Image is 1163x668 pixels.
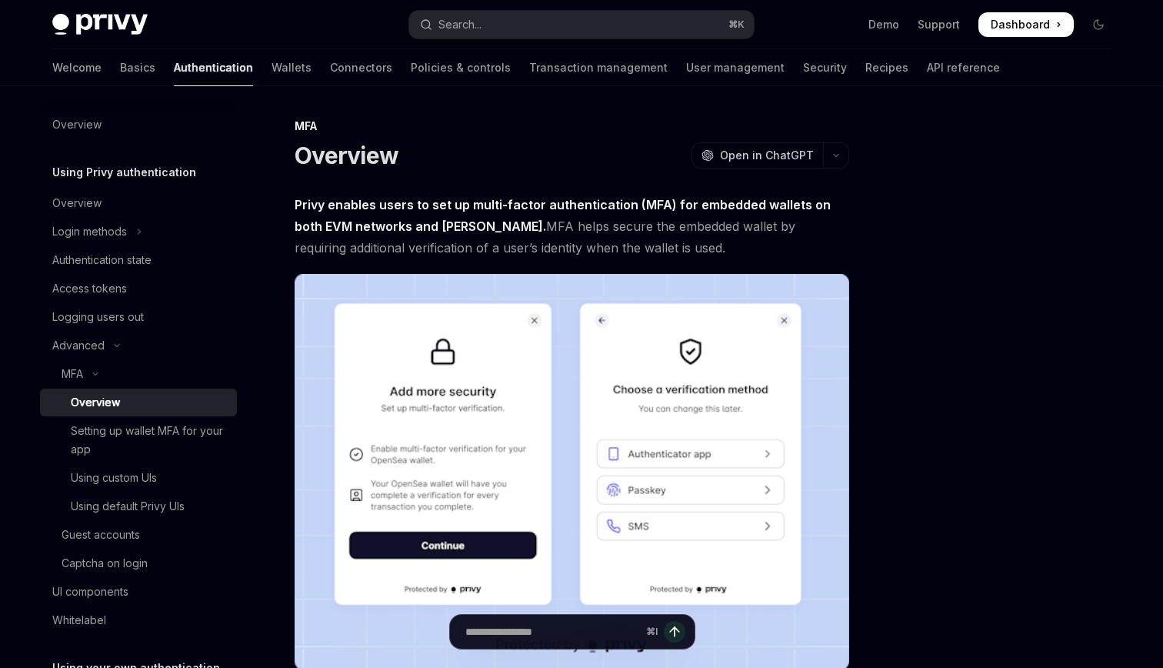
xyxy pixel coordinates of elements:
a: Policies & controls [411,49,511,86]
div: Access tokens [52,279,127,298]
a: Dashboard [978,12,1074,37]
button: Open search [409,11,754,38]
a: API reference [927,49,1000,86]
a: Support [918,17,960,32]
div: Authentication state [52,251,152,269]
div: Captcha on login [62,554,148,573]
a: Captcha on login [40,549,237,577]
a: Using custom UIs [40,464,237,492]
a: Basics [120,49,155,86]
a: UI components [40,578,237,606]
div: Logging users out [52,308,144,326]
a: Guest accounts [40,521,237,549]
div: Search... [438,15,482,34]
button: Send message [664,621,685,643]
span: ⌘ K [728,18,745,31]
a: Security [803,49,847,86]
div: UI components [52,583,128,601]
a: Connectors [330,49,392,86]
div: Overview [52,194,102,212]
div: Using default Privy UIs [71,497,185,516]
a: Wallets [272,49,312,86]
strong: Privy enables users to set up multi-factor authentication (MFA) for embedded wallets on both EVM ... [295,197,831,234]
a: Authentication [174,49,253,86]
div: MFA [295,119,849,134]
a: Overview [40,389,237,416]
a: Using default Privy UIs [40,493,237,520]
a: Recipes [865,49,908,86]
a: Overview [40,189,237,217]
div: Advanced [52,336,105,355]
a: Demo [868,17,899,32]
a: Transaction management [529,49,668,86]
a: Welcome [52,49,102,86]
span: Open in ChatGPT [720,148,814,163]
div: Overview [52,115,102,134]
span: Dashboard [991,17,1050,32]
a: Access tokens [40,275,237,302]
a: Logging users out [40,303,237,331]
div: Setting up wallet MFA for your app [71,422,228,459]
div: Using custom UIs [71,469,157,487]
a: User management [686,49,785,86]
a: Setting up wallet MFA for your app [40,417,237,463]
div: Login methods [52,222,127,241]
a: Authentication state [40,246,237,274]
button: Toggle dark mode [1086,12,1111,37]
button: Toggle Login methods section [40,218,237,245]
div: Overview [71,393,120,412]
div: Whitelabel [52,611,106,630]
input: Ask a question... [465,615,640,649]
a: Whitelabel [40,606,237,634]
button: Open in ChatGPT [691,142,823,169]
div: Guest accounts [62,526,140,544]
span: MFA helps secure the embedded wallet by requiring additional verification of a user’s identity wh... [295,194,849,259]
img: dark logo [52,14,148,35]
h1: Overview [295,142,398,169]
a: Overview [40,111,237,139]
button: Toggle MFA section [40,360,237,388]
h5: Using Privy authentication [52,163,196,182]
div: MFA [62,365,83,383]
button: Toggle Advanced section [40,332,237,359]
